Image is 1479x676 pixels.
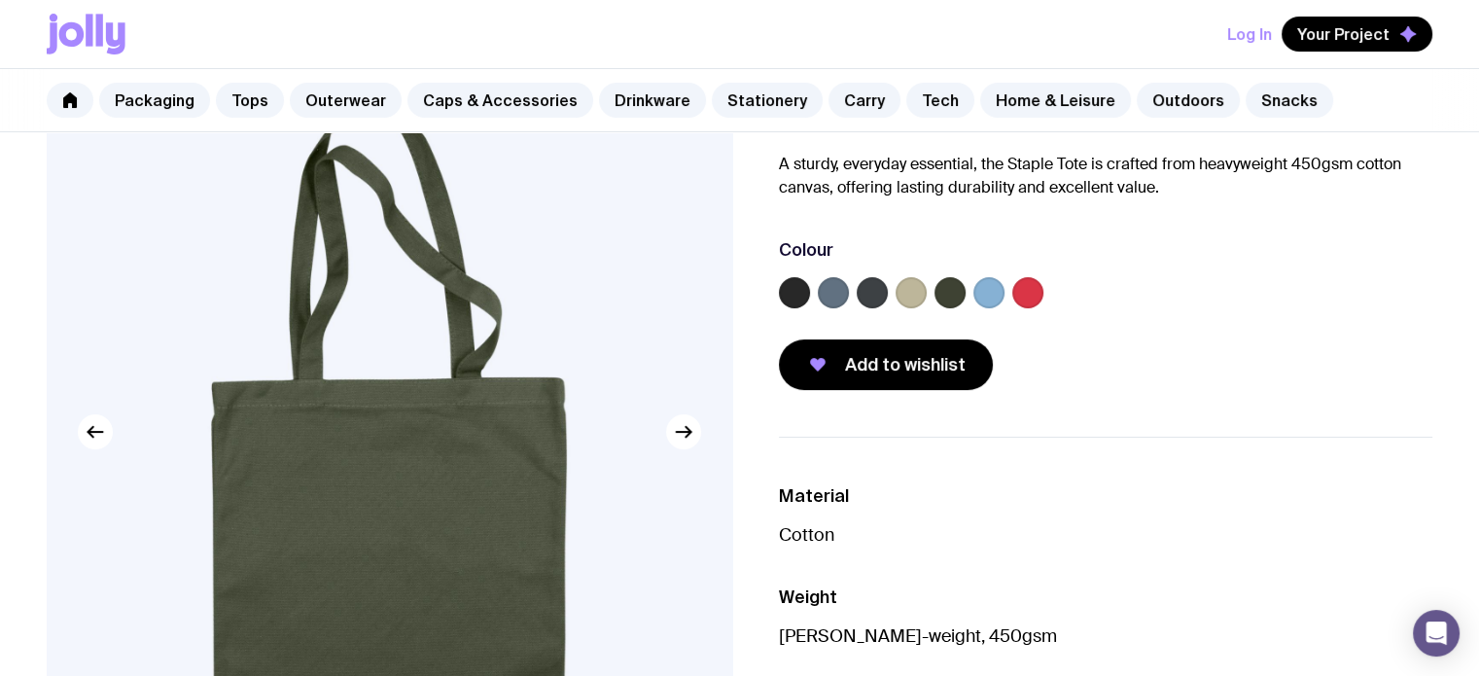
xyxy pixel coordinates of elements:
[980,83,1131,118] a: Home & Leisure
[599,83,706,118] a: Drinkware
[99,83,210,118] a: Packaging
[779,624,1433,648] p: [PERSON_NAME]-weight, 450gsm
[1137,83,1240,118] a: Outdoors
[407,83,593,118] a: Caps & Accessories
[1227,17,1272,52] button: Log In
[779,523,1433,547] p: Cotton
[1282,17,1432,52] button: Your Project
[290,83,402,118] a: Outerwear
[828,83,900,118] a: Carry
[779,586,1433,609] h3: Weight
[779,153,1433,199] p: A sturdy, everyday essential, the Staple Tote is crafted from heavyweight 450gsm cotton canvas, o...
[1297,24,1390,44] span: Your Project
[779,339,993,390] button: Add to wishlist
[779,484,1433,508] h3: Material
[779,238,833,262] h3: Colour
[1246,83,1333,118] a: Snacks
[712,83,823,118] a: Stationery
[906,83,974,118] a: Tech
[1413,610,1460,657] div: Open Intercom Messenger
[845,353,966,376] span: Add to wishlist
[216,83,284,118] a: Tops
